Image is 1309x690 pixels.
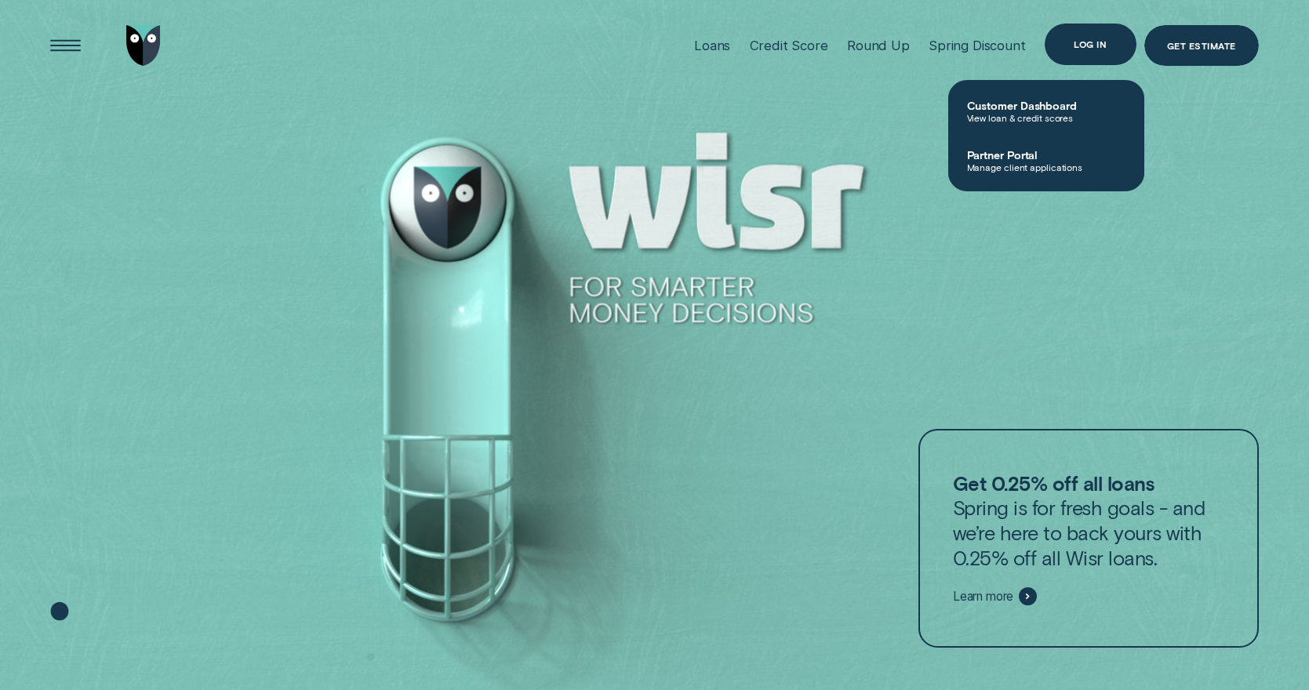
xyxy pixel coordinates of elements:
[967,162,1125,172] span: Manage client applications
[1074,40,1107,48] div: Log in
[948,86,1144,136] a: Customer DashboardView loan & credit scores
[967,112,1125,123] span: View loan & credit scores
[1045,24,1136,65] button: Log in
[126,25,161,67] img: Wisr
[953,471,1224,571] p: Spring is for fresh goals - and we’re here to back yours with 0.25% off all Wisr loans.
[45,25,87,67] button: Open Menu
[694,38,730,53] div: Loans
[953,471,1154,495] strong: Get 0.25% off all loans
[948,136,1144,185] a: Partner PortalManage client applications
[1144,25,1259,67] a: Get Estimate
[953,589,1013,604] span: Learn more
[929,38,1026,53] div: Spring Discount
[847,38,910,53] div: Round Up
[918,429,1259,648] a: Get 0.25% off all loansSpring is for fresh goals - and we’re here to back yours with 0.25% off al...
[967,148,1125,162] span: Partner Portal
[750,38,828,53] div: Credit Score
[967,99,1125,112] span: Customer Dashboard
